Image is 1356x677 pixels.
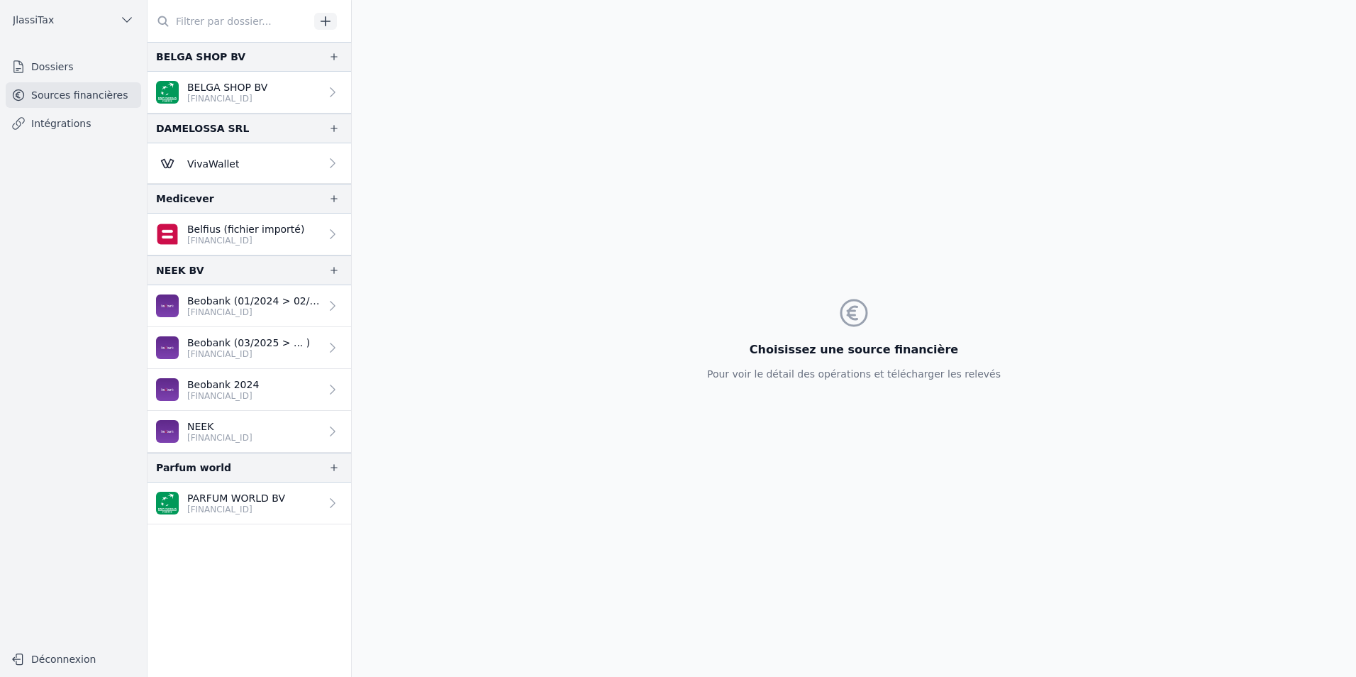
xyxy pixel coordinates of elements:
img: BNP_BE_BUSINESS_GEBABEBB.png [156,492,179,514]
img: BNP_BE_BUSINESS_GEBABEBB.png [156,81,179,104]
a: BELGA SHOP BV [FINANCIAL_ID] [148,72,351,114]
p: Beobank (03/2025 > ... ) [187,336,310,350]
div: Parfum world [156,459,231,476]
button: Déconnexion [6,648,141,671]
a: NEEK [FINANCIAL_ID] [148,411,351,453]
p: [FINANCIAL_ID] [187,348,310,360]
img: BEOBANK_CTBKBEBX.png [156,420,179,443]
a: VivaWallet [148,143,351,184]
p: Beobank 2024 [187,378,259,392]
a: Sources financières [6,82,141,108]
p: Pour voir le détail des opérations et télécharger les relevés [707,367,1001,381]
img: BEOBANK_CTBKBEBX.png [156,295,179,317]
p: PARFUM WORLD BV [187,491,285,505]
p: NEEK [187,419,252,434]
a: Belfius (fichier importé) [FINANCIAL_ID] [148,214,351,255]
p: [FINANCIAL_ID] [187,390,259,402]
a: Beobank (03/2025 > ... ) [FINANCIAL_ID] [148,327,351,369]
div: Medicever [156,190,214,207]
a: Dossiers [6,54,141,79]
div: BELGA SHOP BV [156,48,245,65]
p: [FINANCIAL_ID] [187,432,252,444]
p: [FINANCIAL_ID] [187,235,304,246]
a: PARFUM WORLD BV [FINANCIAL_ID] [148,483,351,524]
p: Belfius (fichier importé) [187,222,304,236]
a: Intégrations [6,111,141,136]
p: [FINANCIAL_ID] [187,307,320,318]
a: Beobank 2024 [FINANCIAL_ID] [148,369,351,411]
input: Filtrer par dossier... [148,9,309,34]
a: Beobank (01/2024 > 02/2025) [FINANCIAL_ID] [148,285,351,327]
img: Viva-Wallet.webp [156,152,179,175]
p: [FINANCIAL_ID] [187,93,267,104]
button: JlassiTax [6,9,141,31]
img: BEOBANK_CTBKBEBX.png [156,378,179,401]
div: NEEK BV [156,262,204,279]
p: Beobank (01/2024 > 02/2025) [187,294,320,308]
img: belfius.png [156,223,179,246]
p: BELGA SHOP BV [187,80,267,94]
div: DAMELOSSA SRL [156,120,249,137]
p: [FINANCIAL_ID] [187,504,285,515]
h3: Choisissez une source financière [707,341,1001,358]
span: JlassiTax [13,13,54,27]
img: BEOBANK_CTBKBEBX.png [156,336,179,359]
p: VivaWallet [187,157,239,171]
